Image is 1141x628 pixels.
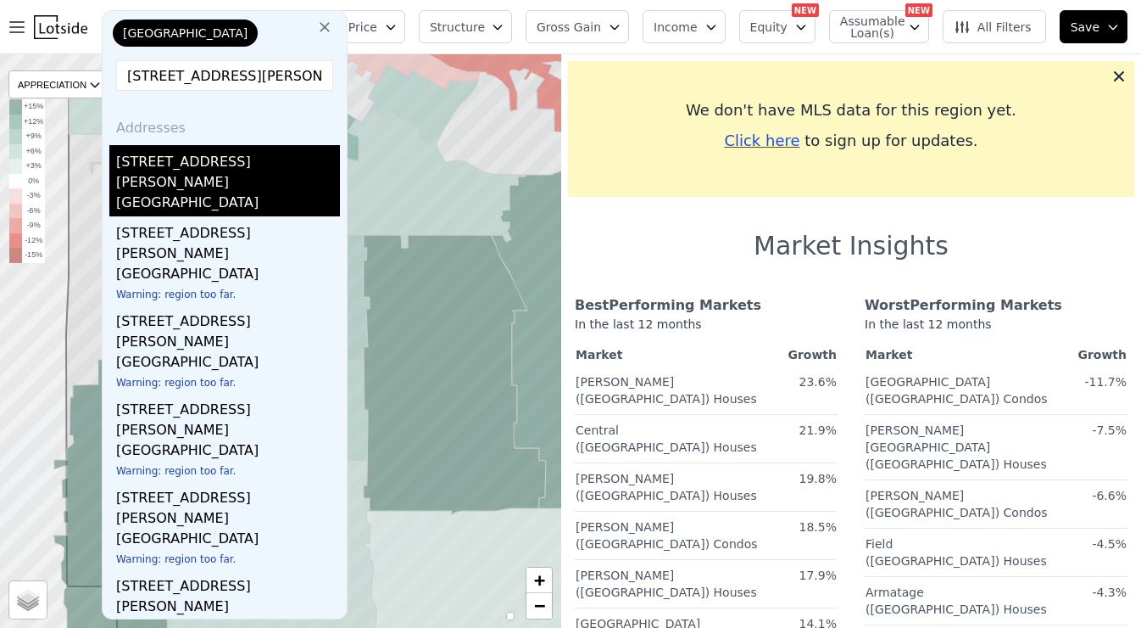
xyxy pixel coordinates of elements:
a: Zoom in [526,568,552,593]
a: [PERSON_NAME] ([GEOGRAPHIC_DATA]) Houses [576,562,757,601]
input: Enter another location [116,60,333,91]
th: Market [865,343,1077,367]
span: − [534,595,545,616]
button: Gross Gain [526,10,629,43]
a: [PERSON_NAME] ([GEOGRAPHIC_DATA]) Houses [576,368,757,407]
span: [GEOGRAPHIC_DATA] [123,25,248,42]
div: In the last 12 months [865,316,1127,343]
span: -4.3% [1092,586,1127,599]
div: Best Performing Markets [575,295,838,316]
button: Price [337,10,405,43]
span: 19.8% [799,472,837,485]
div: [GEOGRAPHIC_DATA] [116,193,340,216]
div: We don't have MLS data for this region yet. [582,98,1121,122]
span: Assumable Loan(s) [840,15,894,39]
div: Warning: region too far. [116,464,340,481]
div: Worst Performing Markets [865,295,1127,316]
td: +15% [22,99,45,115]
a: Central ([GEOGRAPHIC_DATA]) Houses [576,417,757,456]
a: Field ([GEOGRAPHIC_DATA]) Houses [865,530,1047,569]
span: Price [348,19,377,36]
span: Income [654,19,698,36]
td: -3% [22,188,45,204]
span: Save [1071,19,1099,36]
td: +3% [22,159,45,174]
a: Zoom out [526,593,552,619]
td: +9% [22,129,45,144]
div: [STREET_ADDRESS][PERSON_NAME] [116,569,340,617]
div: [GEOGRAPHIC_DATA] [116,529,340,552]
td: +6% [22,144,45,160]
div: [STREET_ADDRESS][PERSON_NAME] [116,481,340,529]
a: [PERSON_NAME] ([GEOGRAPHIC_DATA]) Houses [576,465,757,504]
div: [GEOGRAPHIC_DATA] [116,440,340,464]
span: 21.9% [799,423,837,437]
h1: Market Insights [754,231,949,261]
button: Structure [419,10,512,43]
div: Warning: region too far. [116,288,340,305]
button: All Filters [943,10,1046,43]
div: Warning: region too far. [116,376,340,393]
div: to sign up for updates. [582,129,1121,153]
div: [GEOGRAPHIC_DATA] [116,264,340,288]
button: Assumable Loan(s) [829,10,929,43]
td: +12% [22,115,45,130]
div: Addresses [109,104,340,145]
span: + [534,569,545,591]
th: Growth [1077,343,1127,367]
span: 23.6% [799,375,837,389]
div: Warning: region too far. [116,552,340,569]
div: [GEOGRAPHIC_DATA] [116,352,340,376]
a: [GEOGRAPHIC_DATA] ([GEOGRAPHIC_DATA]) Condos [865,368,1048,407]
div: NEW [905,3,932,17]
span: 18.5% [799,520,837,534]
th: Growth [787,343,838,367]
a: Layers [9,581,47,619]
button: Income [643,10,726,43]
div: [STREET_ADDRESS][PERSON_NAME] [116,393,340,440]
a: [PERSON_NAME][GEOGRAPHIC_DATA] ([GEOGRAPHIC_DATA]) Houses [865,417,1047,473]
span: -7.5% [1092,423,1127,437]
div: APPRECIATION [8,70,108,98]
span: Gross Gain [537,19,601,36]
span: -6.6% [1092,489,1127,502]
a: [PERSON_NAME] ([GEOGRAPHIC_DATA]) Condos [865,482,1048,521]
button: Save [1060,10,1127,43]
span: Equity [750,19,788,36]
span: -11.7% [1084,375,1127,389]
td: -12% [22,233,45,249]
span: All Filters [954,19,1032,36]
span: 17.9% [799,569,837,582]
td: -6% [22,204,45,219]
th: Market [575,343,787,367]
span: Click here [724,132,799,149]
div: In the last 12 months [575,316,838,343]
a: [PERSON_NAME] ([GEOGRAPHIC_DATA]) Condos [576,513,758,552]
div: [STREET_ADDRESS][PERSON_NAME] [116,145,340,193]
button: Equity [739,10,815,43]
td: 0% [22,174,45,189]
a: Armatage ([GEOGRAPHIC_DATA]) Houses [865,579,1047,618]
div: [STREET_ADDRESS][PERSON_NAME] [116,305,340,352]
span: -4.5% [1092,537,1127,551]
div: [STREET_ADDRESS][PERSON_NAME] [116,216,340,264]
div: NEW [792,3,819,17]
span: Structure [430,19,484,36]
img: Lotside [34,15,87,39]
td: -9% [22,218,45,233]
td: -15% [22,248,45,263]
